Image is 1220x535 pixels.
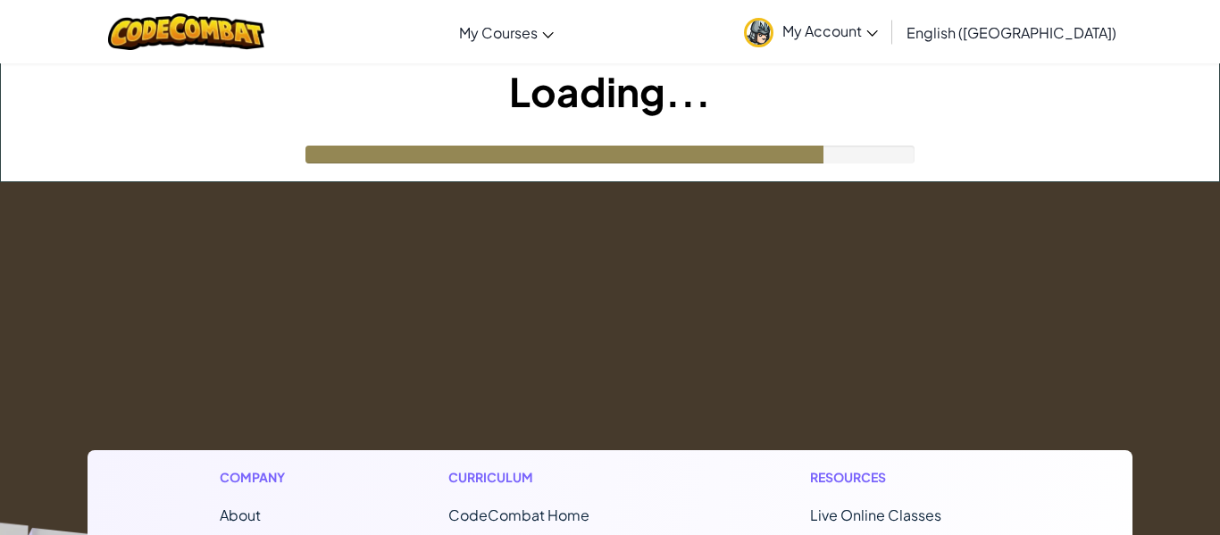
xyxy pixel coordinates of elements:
[448,468,664,487] h1: Curriculum
[220,506,261,524] a: About
[450,8,563,56] a: My Courses
[782,21,878,40] span: My Account
[810,468,1000,487] h1: Resources
[220,468,303,487] h1: Company
[459,23,538,42] span: My Courses
[1,63,1219,119] h1: Loading...
[448,506,589,524] span: CodeCombat Home
[898,8,1125,56] a: English ([GEOGRAPHIC_DATA])
[108,13,264,50] img: CodeCombat logo
[735,4,887,60] a: My Account
[810,506,941,524] a: Live Online Classes
[744,18,773,47] img: avatar
[907,23,1116,42] span: English ([GEOGRAPHIC_DATA])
